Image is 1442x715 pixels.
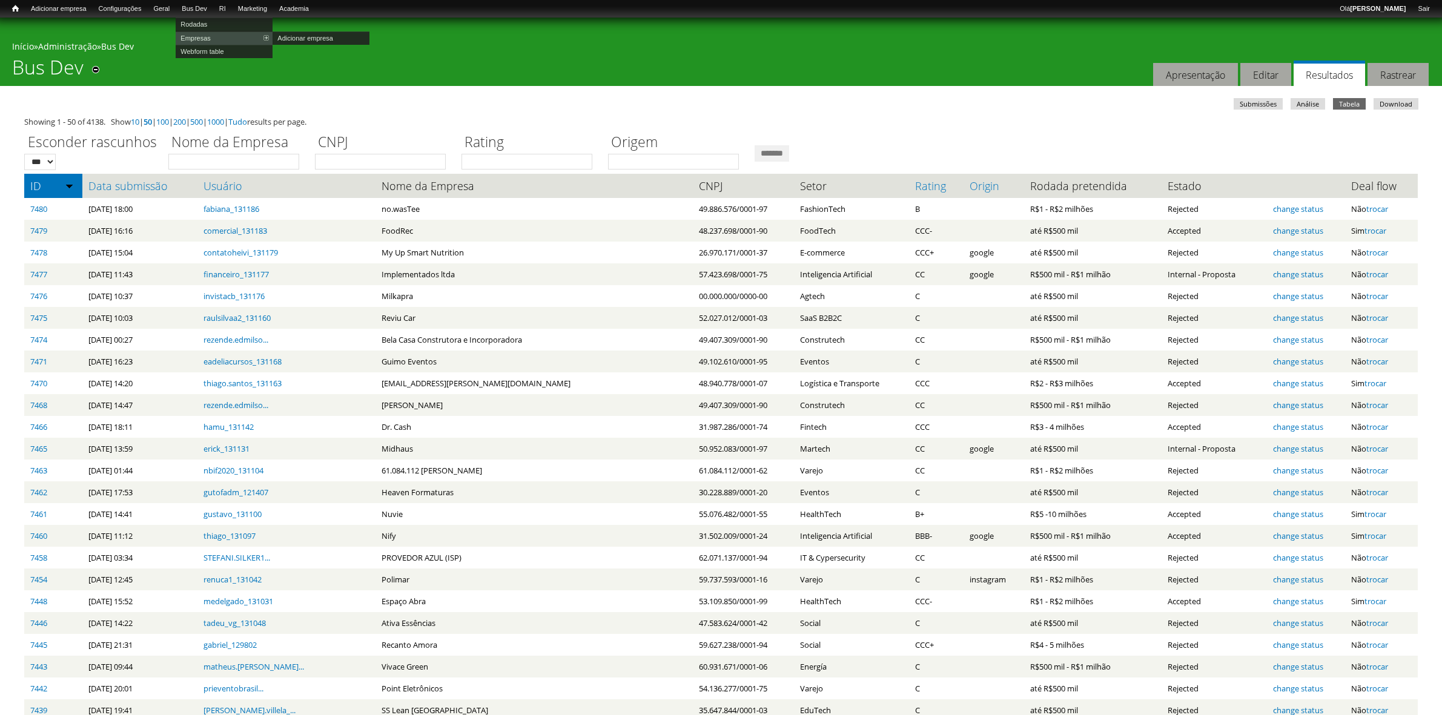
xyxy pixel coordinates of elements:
td: Rejected [1162,285,1267,307]
a: 7480 [30,203,47,214]
td: 55.076.482/0001-55 [693,503,794,525]
a: trocar [1366,487,1388,498]
a: trocar [1366,400,1388,410]
td: [DATE] 16:23 [82,351,197,372]
td: Sim [1345,220,1418,242]
td: Guimo Eventos [375,351,693,372]
a: 10 [131,116,139,127]
a: nbif2020_131104 [203,465,263,476]
td: [DATE] 17:53 [82,481,197,503]
a: change status [1273,225,1323,236]
a: trocar [1366,247,1388,258]
td: R$2 - R$3 milhões [1024,372,1162,394]
td: Não [1345,677,1418,699]
td: Polimar [375,568,693,590]
a: change status [1273,356,1323,367]
td: R$5 -10 milhões [1024,503,1162,525]
td: Não [1345,481,1418,503]
td: 31.987.286/0001-74 [693,416,794,438]
td: Accepted [1162,503,1267,525]
td: Construtech [794,394,909,416]
td: até R$500 mil [1024,351,1162,372]
a: fabiana_131186 [203,203,259,214]
a: 7442 [30,683,47,694]
a: 500 [190,116,203,127]
td: C [909,351,963,372]
a: gabriel_129802 [203,639,257,650]
a: Tudo [228,116,247,127]
td: R$500 mil - R$1 milhão [1024,329,1162,351]
td: Nuvie [375,503,693,525]
td: Dr. Cash [375,416,693,438]
a: Download [1374,98,1418,110]
td: CC [909,547,963,568]
a: trocar [1366,312,1388,323]
td: Varejo [794,460,909,481]
a: eadeliacursos_131168 [203,356,282,367]
img: ordem crescente [65,182,73,189]
td: Sim [1345,503,1418,525]
td: R$500 mil - R$1 milhão [1024,394,1162,416]
a: 7454 [30,574,47,585]
td: Inteligencia Artificial [794,263,909,285]
td: B+ [909,503,963,525]
td: Reviu Car [375,307,693,329]
td: 49.407.309/0001-90 [693,329,794,351]
td: google [964,263,1025,285]
td: Não [1345,568,1418,590]
td: 59.737.593/0001-16 [693,568,794,590]
a: 7462 [30,487,47,498]
td: Rejected [1162,481,1267,503]
a: change status [1273,269,1323,280]
td: Accepted [1162,525,1267,547]
a: trocar [1366,618,1388,628]
label: Rating [461,132,600,154]
td: Não [1345,242,1418,263]
a: change status [1273,378,1323,389]
td: Inteligencia Artificial [794,525,909,547]
td: google [964,438,1025,460]
a: Origin [970,180,1019,192]
td: HealthTech [794,503,909,525]
a: 7471 [30,356,47,367]
a: prieventobrasil... [203,683,263,694]
td: até R$500 mil [1024,307,1162,329]
a: trocar [1366,639,1388,650]
td: [DATE] 03:34 [82,547,197,568]
td: Não [1345,307,1418,329]
a: Início [12,41,34,52]
a: Bus Dev [176,3,213,15]
a: Rastrear [1368,63,1429,87]
a: Tabela [1333,98,1366,110]
td: Accepted [1162,220,1267,242]
a: 7458 [30,552,47,563]
a: change status [1273,487,1323,498]
a: trocar [1364,530,1386,541]
td: IT & Cypersecurity [794,547,909,568]
td: Rejected [1162,198,1267,220]
td: Midhaus [375,438,693,460]
td: no.wasTee [375,198,693,220]
td: FashionTech [794,198,909,220]
td: 61.084.112 [PERSON_NAME] [375,460,693,481]
td: Rejected [1162,242,1267,263]
td: Rejected [1162,394,1267,416]
a: 7468 [30,400,47,410]
td: B [909,198,963,220]
a: invistacb_131176 [203,291,265,301]
td: R$1 - R$2 milhões [1024,568,1162,590]
td: Não [1345,612,1418,634]
a: trocar [1364,509,1386,519]
td: Rejected [1162,329,1267,351]
td: 62.071.137/0001-94 [693,547,794,568]
a: 7460 [30,530,47,541]
a: 50 [144,116,152,127]
a: matheus.[PERSON_NAME]... [203,661,304,672]
a: renuca1_131042 [203,574,262,585]
td: Agtech [794,285,909,307]
td: Não [1345,656,1418,677]
td: CC [909,329,963,351]
a: Geral [147,3,176,15]
a: trocar [1366,465,1388,476]
a: 7477 [30,269,47,280]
